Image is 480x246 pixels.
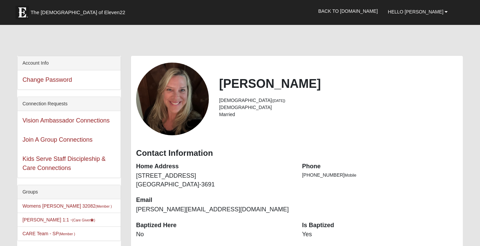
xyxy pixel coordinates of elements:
[313,3,383,20] a: Back to [DOMAIN_NAME]
[302,162,458,171] dt: Phone
[23,117,110,124] a: Vision Ambassador Connections
[219,104,458,111] li: [DEMOGRAPHIC_DATA]
[18,185,121,199] div: Groups
[23,231,75,236] a: CARE Team - SP(Member )
[383,3,453,20] a: Hello [PERSON_NAME]
[23,203,112,209] a: Womens [PERSON_NAME] 32082(Member )
[136,221,292,230] dt: Baptized Here
[12,2,147,19] a: The [DEMOGRAPHIC_DATA] of Eleven22
[136,196,292,205] dt: Email
[15,6,29,19] img: Eleven22 logo
[18,97,121,111] div: Connection Requests
[272,99,285,103] small: ([DATE])
[31,9,125,16] span: The [DEMOGRAPHIC_DATA] of Eleven22
[59,232,75,236] small: (Member )
[388,9,444,14] span: Hello [PERSON_NAME]
[72,218,95,222] small: (Care Giver )
[136,63,209,135] a: View Fullsize Photo
[302,221,458,230] dt: Is Baptized
[23,76,72,83] a: Change Password
[136,162,292,171] dt: Home Address
[302,230,458,239] dd: Yes
[136,148,458,158] h3: Contact Information
[23,136,93,143] a: Join A Group Connections
[345,173,356,178] span: Mobile
[302,172,458,179] li: [PHONE_NUMBER]
[219,97,458,104] li: [DEMOGRAPHIC_DATA]
[95,204,111,208] small: (Member )
[136,205,292,214] dd: [PERSON_NAME][EMAIL_ADDRESS][DOMAIN_NAME]
[136,172,292,189] dd: [STREET_ADDRESS] [GEOGRAPHIC_DATA]-3691
[18,56,121,70] div: Account Info
[136,230,292,239] dd: No
[219,111,458,118] li: Married
[23,217,95,222] a: [PERSON_NAME] 1:1 -(Care Giver)
[23,155,106,171] a: Kids Serve Staff Discipleship & Care Connections
[219,76,458,91] h2: [PERSON_NAME]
